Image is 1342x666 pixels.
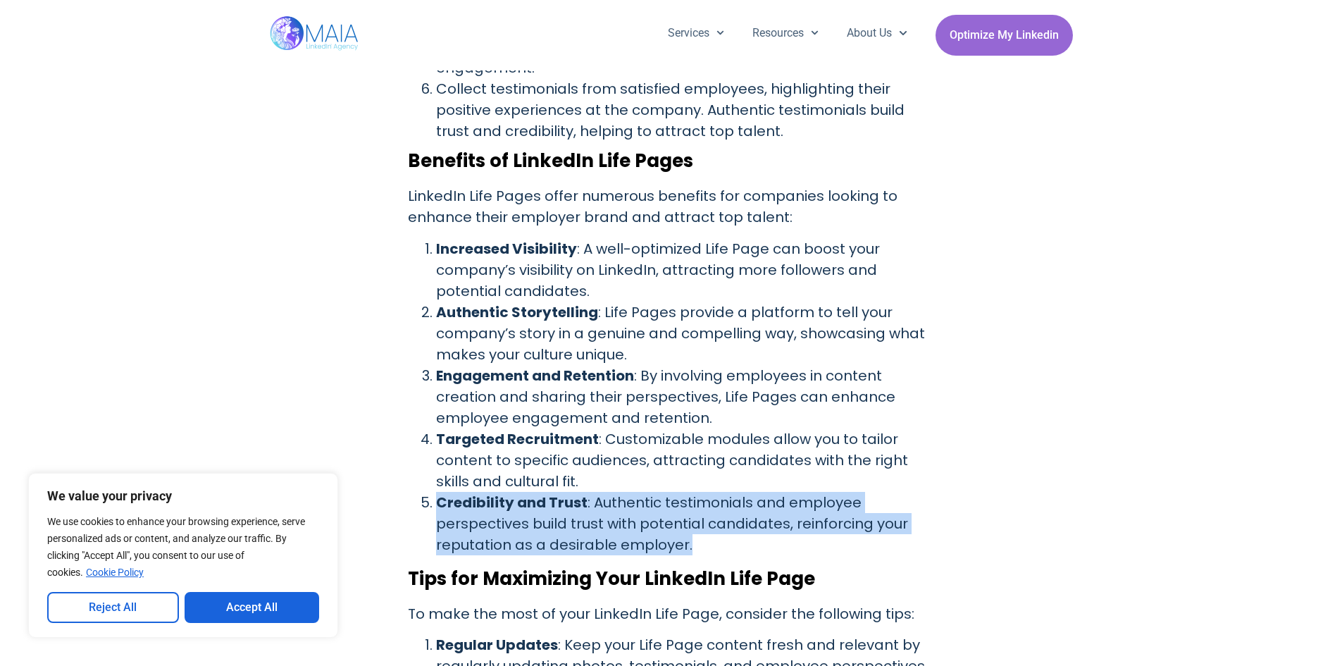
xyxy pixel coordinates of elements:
[85,566,144,579] a: Cookie Policy
[47,488,319,505] p: We value your privacy
[408,185,935,228] p: LinkedIn Life Pages offer numerous benefits for companies looking to enhance their employer brand...
[47,513,319,581] p: We use cookies to enhance your browsing experience, serve personalized ads or content, and analyz...
[436,302,935,365] li: : Life Pages provide a platform to tell your company’s story in a genuine and compelling way, sho...
[833,15,921,51] a: About Us
[408,566,815,591] strong: Tips for Maximizing Your LinkedIn Life Page
[950,22,1059,49] span: Optimize My Linkedin
[436,365,935,428] li: : By involving employees in content creation and sharing their perspectives, Life Pages can enhan...
[436,302,598,322] strong: Authentic Storytelling
[436,78,935,142] li: Collect testimonials from satisfied employees, highlighting their positive experiences at the com...
[654,15,738,51] a: Services
[654,15,921,51] nav: Menu
[436,492,935,555] li: : Authentic testimonials and employee perspectives build trust with potential candidates, reinfor...
[436,429,599,449] strong: Targeted Recruitment
[436,493,588,512] strong: Credibility and Trust
[47,592,179,623] button: Reject All
[436,239,577,259] strong: Increased Visibility
[436,635,558,655] strong: Regular Updates
[936,15,1073,56] a: Optimize My Linkedin
[408,603,935,624] p: To make the most of your LinkedIn Life Page, consider the following tips:
[408,148,693,173] strong: Benefits of LinkedIn Life Pages
[28,473,338,638] div: We value your privacy
[436,238,935,302] li: : A well-optimized Life Page can boost your company’s visibility on LinkedIn, attracting more fol...
[436,428,935,492] li: : Customizable modules allow you to tailor content to specific audiences, attracting candidates w...
[436,366,634,386] strong: Engagement and Retention
[738,15,833,51] a: Resources
[185,592,320,623] button: Accept All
